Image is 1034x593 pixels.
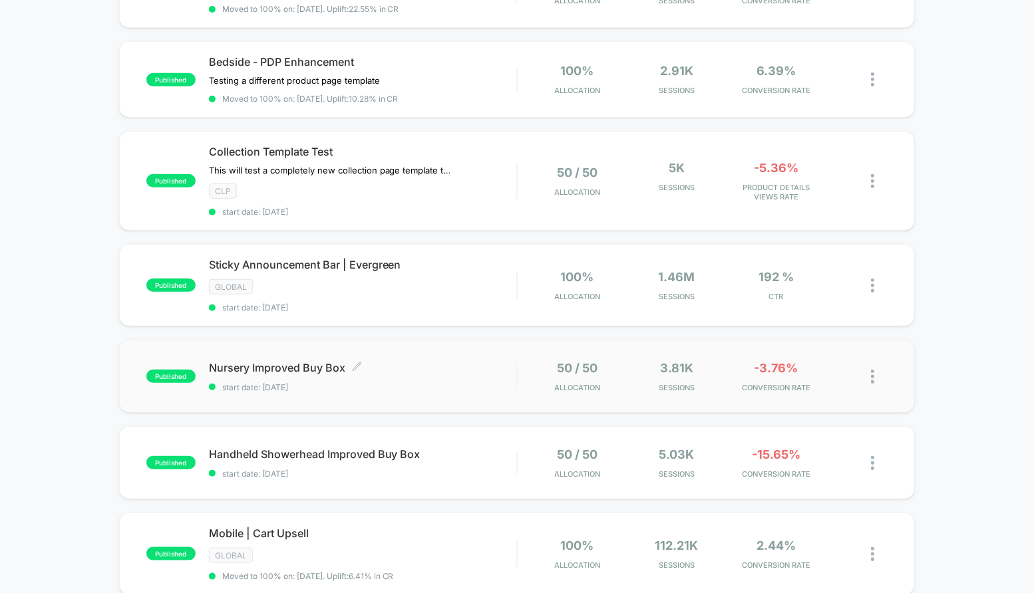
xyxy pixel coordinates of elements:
[146,456,196,469] span: published
[871,456,874,470] img: close
[209,183,237,199] span: CLP
[554,187,600,197] span: Allocation
[554,86,600,95] span: Allocation
[557,166,598,179] span: 50 / 50
[752,447,800,461] span: -15.65%
[209,279,253,295] span: GLOBAL
[209,382,517,392] span: start date: [DATE]
[209,75,380,86] span: Testing a different product page template
[660,361,693,375] span: 3.81k
[730,292,823,301] span: CTR
[659,447,695,461] span: 5.03k
[730,383,823,392] span: CONVERSION RATE
[730,86,823,95] span: CONVERSION RATE
[871,174,874,188] img: close
[554,292,600,301] span: Allocation
[871,547,874,561] img: close
[209,527,517,540] span: Mobile | Cart Upsell
[755,361,798,375] span: -3.76%
[630,183,723,192] span: Sessions
[659,270,695,284] span: 1.46M
[146,547,196,560] span: published
[222,4,399,14] span: Moved to 100% on: [DATE] . Uplift: 22.55% in CR
[730,469,823,479] span: CONVERSION RATE
[871,279,874,293] img: close
[630,86,723,95] span: Sessions
[146,279,196,292] span: published
[209,361,517,374] span: Nursery Improved Buy Box
[557,447,598,461] span: 50 / 50
[222,94,399,104] span: Moved to 100% on: [DATE] . Uplift: 10.28% in CR
[554,383,600,392] span: Allocation
[754,161,798,175] span: -5.36%
[209,302,517,312] span: start date: [DATE]
[222,571,394,581] span: Moved to 100% on: [DATE] . Uplift: 6.41% in CR
[660,64,693,78] span: 2.91k
[655,538,699,552] span: 112.21k
[561,270,594,284] span: 100%
[561,64,594,78] span: 100%
[557,361,598,375] span: 50 / 50
[630,469,723,479] span: Sessions
[209,165,456,176] span: This will test a completely new collection page template that emphasizes the main products with l...
[146,174,196,187] span: published
[209,207,517,217] span: start date: [DATE]
[209,447,517,461] span: Handheld Showerhead Improved Buy Box
[759,270,794,284] span: 192 %
[757,538,796,552] span: 2.44%
[757,64,796,78] span: 6.39%
[209,258,517,271] span: Sticky Announcement Bar | Evergreen
[554,560,600,570] span: Allocation
[554,469,600,479] span: Allocation
[209,469,517,479] span: start date: [DATE]
[209,145,517,158] span: Collection Template Test
[669,161,685,175] span: 5k
[561,538,594,552] span: 100%
[209,548,253,563] span: GLOBAL
[871,72,874,86] img: close
[630,560,723,570] span: Sessions
[209,55,517,68] span: Bedside - PDP Enhancement
[630,292,723,301] span: Sessions
[730,560,823,570] span: CONVERSION RATE
[630,383,723,392] span: Sessions
[146,370,196,383] span: published
[730,183,823,201] span: PRODUCT DETAILS VIEWS RATE
[146,73,196,86] span: published
[871,370,874,384] img: close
